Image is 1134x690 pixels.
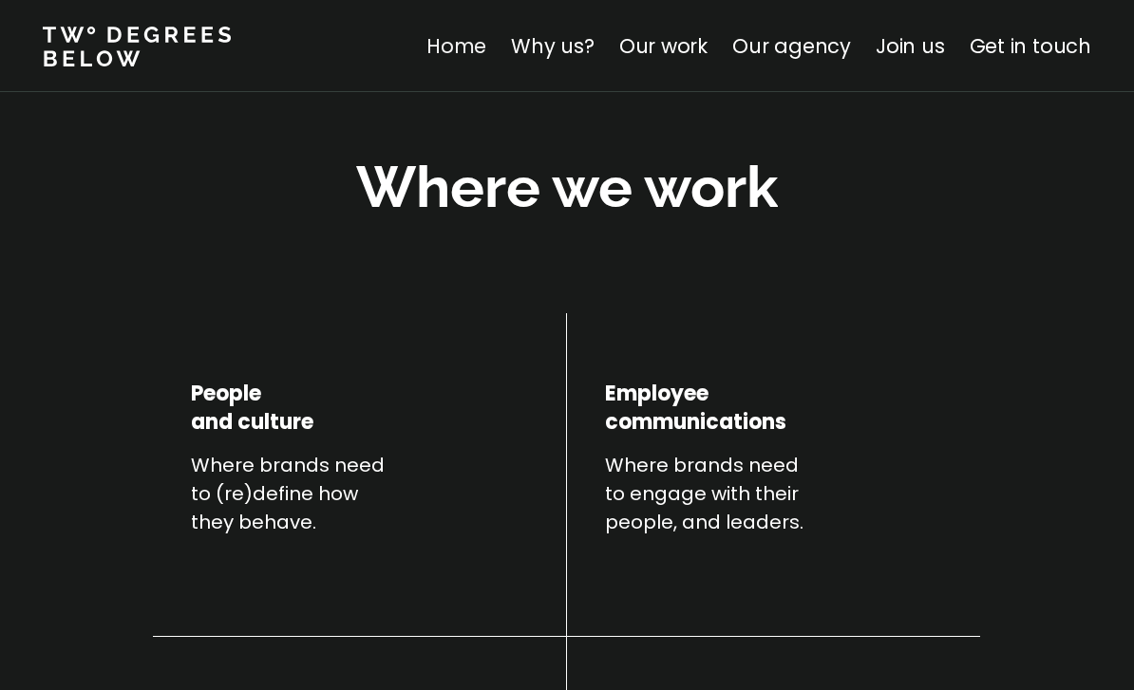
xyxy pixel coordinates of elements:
h2: Where we work [356,149,778,226]
a: Get in touch [970,32,1091,60]
a: Our work [619,32,708,60]
a: Join us [876,32,945,60]
h4: People and culture [191,323,313,437]
a: Our agency [732,32,851,60]
a: Why us? [511,32,595,60]
p: Where brands need to (re)define how they behave. [191,451,423,536]
a: Home [426,32,486,60]
h4: Employee communications [605,323,786,437]
p: Where brands need to engage with their people, and leaders. [605,451,837,536]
